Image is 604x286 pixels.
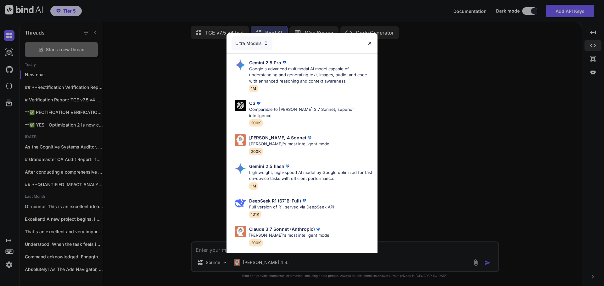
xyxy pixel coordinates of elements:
[235,134,246,146] img: Pick Models
[263,40,269,46] img: Pick Models
[284,163,291,169] img: premium
[315,226,321,232] img: premium
[249,197,301,204] p: DeepSeek R1 (671B-Full)
[249,239,263,246] span: 200K
[367,40,372,46] img: close
[249,211,261,218] span: 131K
[249,119,263,127] span: 200K
[249,226,315,232] p: Claude 3.7 Sonnet (Anthropic)
[249,170,372,182] p: Lightweight, high-speed AI model by Google optimized for fast on-device tasks with efficient perf...
[249,100,255,106] p: O3
[306,135,313,141] img: premium
[249,232,330,239] p: [PERSON_NAME]'s most intelligent model
[301,197,307,204] img: premium
[249,148,263,155] span: 200K
[232,36,272,50] div: Ultra Models
[235,226,246,237] img: Pick Models
[235,163,246,174] img: Pick Models
[249,141,330,147] p: [PERSON_NAME]'s most intelligent model
[235,197,246,209] img: Pick Models
[281,59,288,66] img: premium
[249,182,258,190] span: 1M
[249,66,372,84] p: Google's advanced multimodal AI model capable of understanding and generating text, images, audio...
[255,100,262,106] img: premium
[249,59,281,66] p: Gemini 2.5 Pro
[249,106,372,119] p: Comparable to [PERSON_NAME] 3.7 Sonnet, superior intelligence
[249,163,284,170] p: Gemini 2.5 flash
[235,59,246,71] img: Pick Models
[249,204,334,210] p: Full version of R1, served via DeepSeek API
[249,134,306,141] p: [PERSON_NAME] 4 Sonnet
[235,100,246,111] img: Pick Models
[249,85,258,92] span: 1M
